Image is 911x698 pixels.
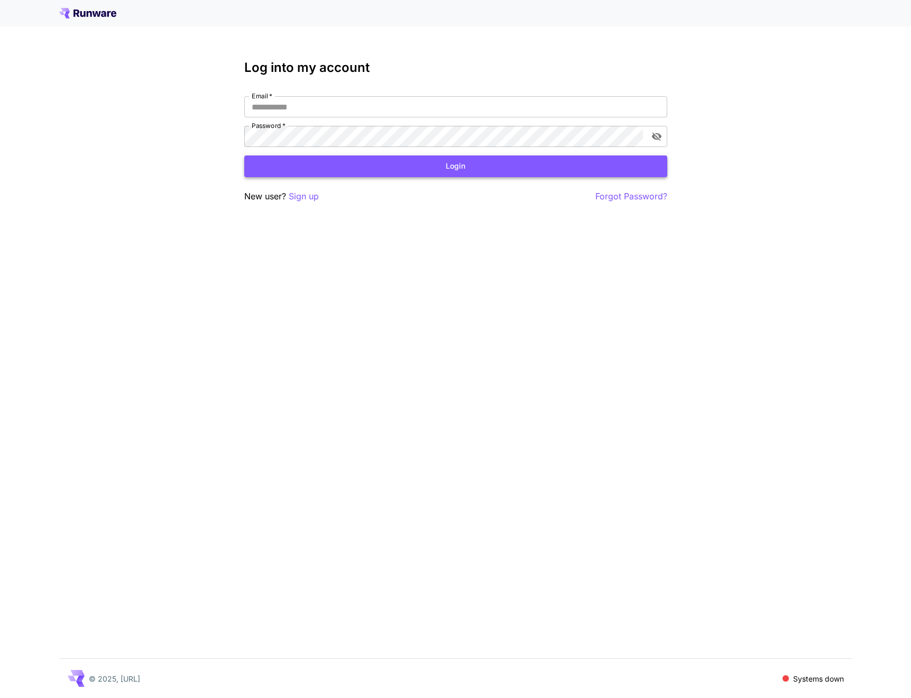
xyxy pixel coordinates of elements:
p: Systems down [793,673,844,684]
button: Sign up [289,190,319,203]
label: Email [252,91,272,100]
button: Login [244,155,667,177]
button: toggle password visibility [647,127,666,146]
button: Forgot Password? [595,190,667,203]
label: Password [252,121,286,130]
p: © 2025, [URL] [89,673,140,684]
h3: Log into my account [244,60,667,75]
p: New user? [244,190,319,203]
